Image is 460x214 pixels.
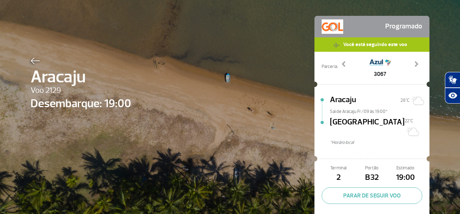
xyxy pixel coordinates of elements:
span: 28°C [400,97,410,103]
span: Desembarque: 19:00 [31,95,131,112]
span: 3067 [369,70,391,78]
span: Programado [385,19,422,34]
img: Sol com muitas nuvens [405,124,419,138]
span: Portão [355,165,388,172]
span: *Horáro local [330,139,429,146]
span: Voo 2129 [31,85,131,97]
span: 22°C [405,118,413,124]
span: [GEOGRAPHIC_DATA] [330,116,405,139]
span: Estimado [389,165,422,172]
button: PARAR DE SEGUIR VOO [322,187,422,204]
span: Você está seguindo este voo [340,37,411,51]
button: Abrir tradutor de língua de sinais. [445,72,460,88]
span: Sai de Aracaju Fr/09 às 19:00* [330,108,429,113]
span: 2 [322,172,355,184]
span: B32 [355,172,388,184]
span: Aracaju [330,94,356,108]
img: Sol com algumas nuvens [410,93,424,108]
button: Abrir recursos assistivos. [445,88,460,104]
div: Plugin de acessibilidade da Hand Talk. [445,72,460,104]
span: Parceria: [322,63,338,70]
span: 19:00 [389,172,422,184]
span: Aracaju [31,64,131,90]
span: Terminal [322,165,355,172]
